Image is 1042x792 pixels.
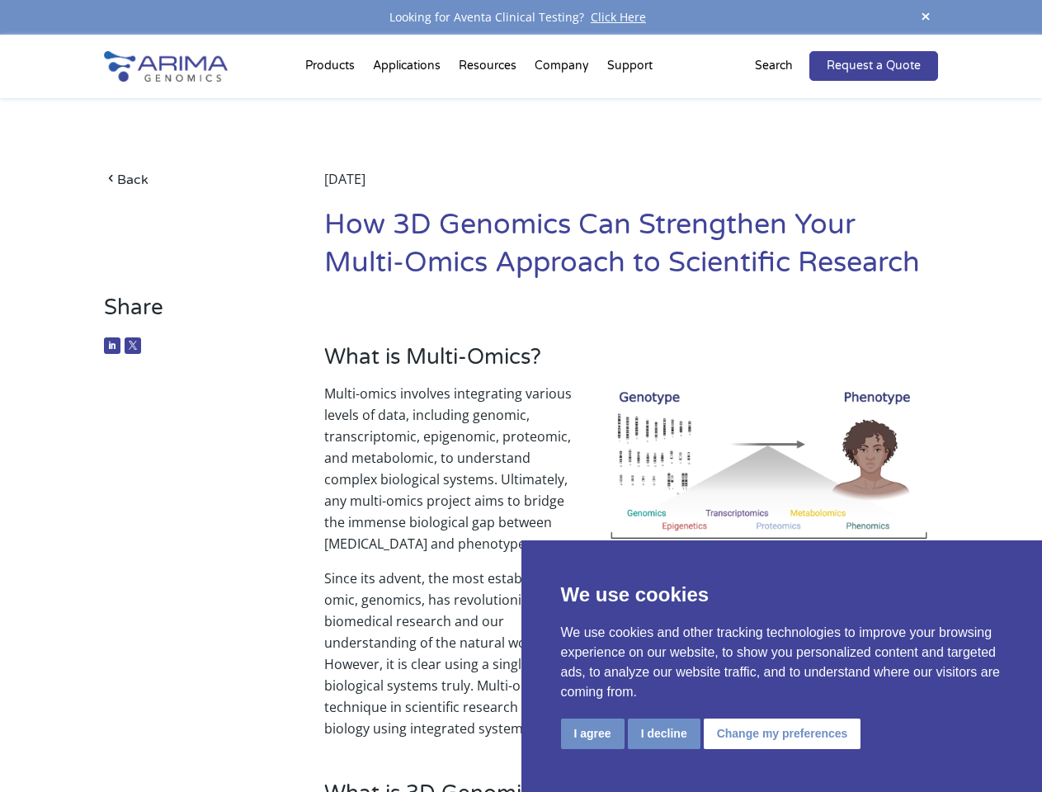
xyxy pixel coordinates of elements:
a: Back [104,168,278,191]
button: I agree [561,719,625,749]
h1: How 3D Genomics Can Strengthen Your Multi-Omics Approach to Scientific Research [324,206,938,295]
p: Since its advent, the most established omic, genomics, has revolutionized biomedical research and... [324,568,938,739]
p: Search [755,55,793,77]
a: Request a Quote [809,51,938,81]
img: Arima-Genomics-logo [104,51,228,82]
h3: Share [104,295,278,333]
p: We use cookies and other tracking technologies to improve your browsing experience on our website... [561,623,1003,702]
h3: What is Multi-Omics? [324,344,938,383]
a: Click Here [584,9,653,25]
div: [DATE] [324,168,938,206]
div: Looking for Aventa Clinical Testing? [104,7,937,28]
p: We use cookies [561,580,1003,610]
button: I decline [628,719,700,749]
p: Multi-omics involves integrating various levels of data, including genomic, transcriptomic, epige... [324,383,938,568]
button: Change my preferences [704,719,861,749]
